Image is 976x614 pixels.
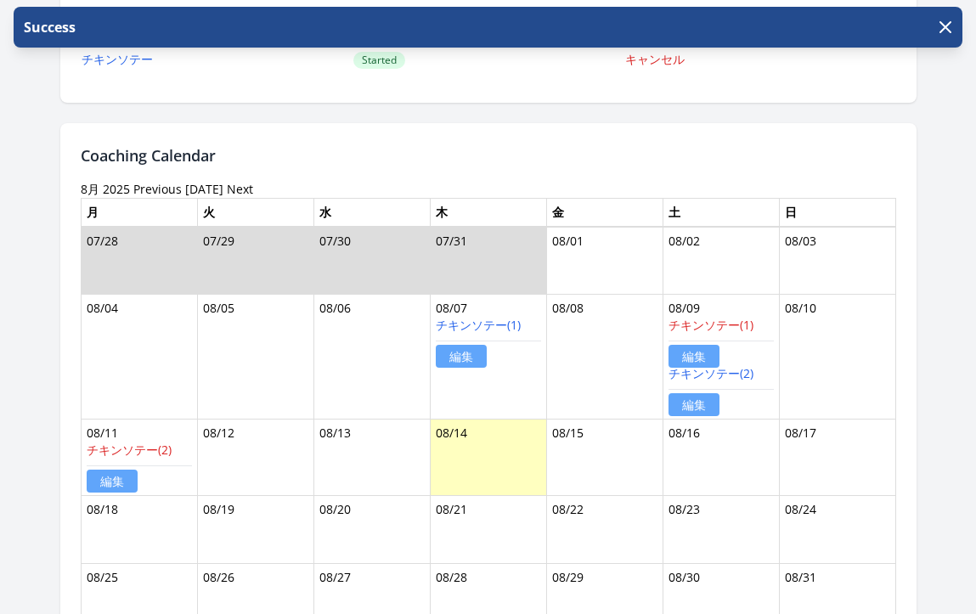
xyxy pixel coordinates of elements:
[779,496,895,564] td: 08/24
[353,3,624,37] th: Status
[436,345,487,368] a: 編集
[669,317,753,333] a: チキンソテー(1)
[546,496,663,564] td: 08/22
[430,420,546,496] td: 08/14
[313,198,430,227] th: 水
[81,181,130,197] time: 8月 2025
[81,144,896,167] h2: Coaching Calendar
[313,420,430,496] td: 08/13
[313,295,430,420] td: 08/06
[81,496,197,564] td: 08/18
[546,227,663,295] td: 08/01
[81,295,197,420] td: 08/04
[663,198,779,227] th: 土
[669,345,719,368] a: 編集
[430,227,546,295] td: 07/31
[20,17,76,37] p: Success
[81,227,197,295] td: 07/28
[663,496,779,564] td: 08/23
[87,470,138,493] a: 編集
[197,227,313,295] td: 07/29
[669,365,753,381] a: チキンソテー(2)
[81,420,197,496] td: 08/11
[779,295,895,420] td: 08/10
[81,3,353,37] th: Dish
[669,393,719,416] a: 編集
[185,181,223,197] a: [DATE]
[197,295,313,420] td: 08/05
[663,295,779,420] td: 08/09
[227,181,253,197] a: Next
[779,227,895,295] td: 08/03
[313,227,430,295] td: 07/30
[197,496,313,564] td: 08/19
[546,295,663,420] td: 08/08
[133,181,182,197] a: Previous
[546,198,663,227] th: 金
[87,442,172,458] a: チキンソテー(2)
[430,496,546,564] td: 08/21
[81,198,197,227] th: 月
[624,3,896,37] th: Actions
[436,317,521,333] a: チキンソテー(1)
[430,295,546,420] td: 08/07
[779,198,895,227] th: 日
[663,227,779,295] td: 08/02
[779,420,895,496] td: 08/17
[197,420,313,496] td: 08/12
[546,420,663,496] td: 08/15
[313,496,430,564] td: 08/20
[197,198,313,227] th: 火
[430,198,546,227] th: 木
[663,420,779,496] td: 08/16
